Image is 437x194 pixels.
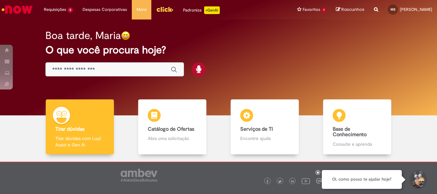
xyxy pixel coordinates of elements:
span: [PERSON_NAME] [400,7,432,12]
p: Abra uma solicitação [148,135,196,142]
a: Base de Conhecimento Consulte e aprenda [311,99,403,155]
h2: Boa tarde, Maria [45,30,121,41]
img: happy-face.png [121,31,130,40]
div: Padroniza [183,6,220,14]
a: Serviços de TI Encontre ajuda [219,99,311,155]
img: logo_footer_workplace.png [316,178,322,184]
img: logo_footer_linkedin.png [291,180,294,183]
a: Rascunhos [336,7,364,13]
span: Despesas Corporativas [83,6,127,13]
img: logo_footer_ambev_rotulo_gray.png [121,169,157,182]
span: More [137,6,147,13]
span: Rascunhos [341,6,364,12]
b: Tirar dúvidas [55,126,84,132]
p: Tirar dúvidas com Lupi Assist e Gen Ai [55,135,104,148]
span: 1 [322,7,326,13]
img: ServiceNow [1,3,34,16]
a: Catálogo de Ofertas Abra uma solicitação [126,99,219,155]
b: Serviços de TI [240,126,273,132]
img: click_logo_yellow_360x200.png [156,4,173,14]
p: +GenAi [204,6,220,14]
img: logo_footer_twitter.png [278,180,282,183]
span: Favoritos [303,6,320,13]
a: Tirar dúvidas Tirar dúvidas com Lupi Assist e Gen Ai [34,99,126,155]
h2: O que você procura hoje? [45,44,392,56]
b: Base de Conhecimento [333,126,367,138]
span: MS [391,7,395,12]
img: logo_footer_youtube.png [302,177,310,185]
button: Iniciar Conversa de Suporte [408,170,427,189]
div: Oi, como posso te ajudar hoje? [322,170,402,189]
img: logo_footer_facebook.png [266,180,269,183]
p: Consulte e aprenda [333,141,381,147]
span: 3 [68,7,73,13]
b: Catálogo de Ofertas [148,126,194,132]
p: Encontre ajuda [240,135,289,142]
span: Requisições [44,6,66,13]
